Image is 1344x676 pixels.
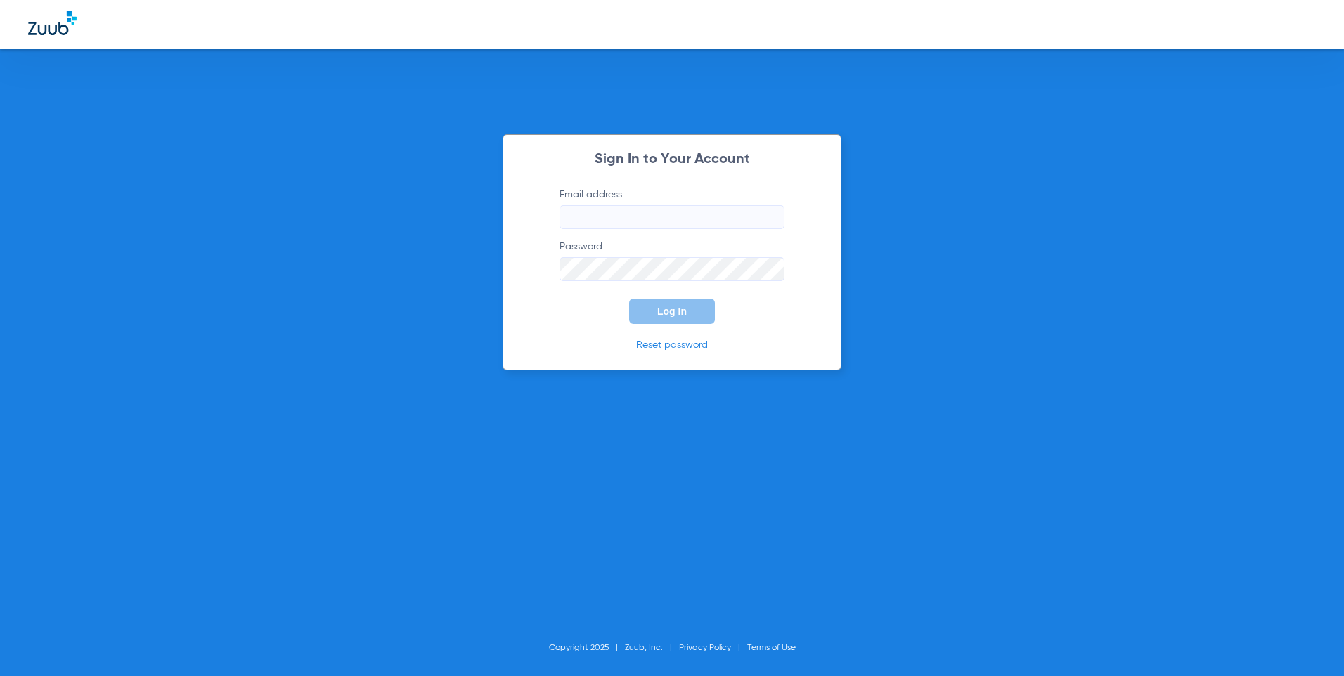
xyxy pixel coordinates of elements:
[560,188,784,229] label: Email address
[560,240,784,281] label: Password
[560,257,784,281] input: Password
[636,340,708,350] a: Reset password
[28,11,77,35] img: Zuub Logo
[747,644,796,652] a: Terms of Use
[560,205,784,229] input: Email address
[625,641,679,655] li: Zuub, Inc.
[538,152,806,167] h2: Sign In to Your Account
[629,299,715,324] button: Log In
[679,644,731,652] a: Privacy Policy
[549,641,625,655] li: Copyright 2025
[657,306,687,317] span: Log In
